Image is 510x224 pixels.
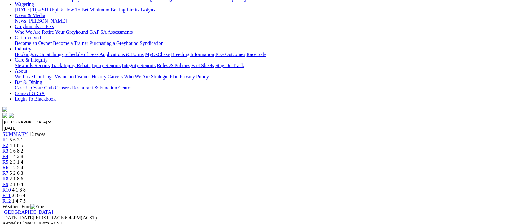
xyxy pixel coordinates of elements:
a: R5 [2,159,8,165]
a: Cash Up Your Club [15,85,54,90]
a: R3 [2,148,8,153]
a: Retire Your Greyhound [42,29,88,35]
a: Minimum Betting Limits [90,7,139,12]
div: About [15,74,508,80]
a: [GEOGRAPHIC_DATA] [2,209,53,215]
a: Schedule of Fees [64,52,98,57]
span: 2 1 8 6 [10,176,23,181]
a: Rules & Policies [157,63,190,68]
a: Integrity Reports [122,63,156,68]
span: 4 1 6 8 [12,187,26,192]
a: Privacy Policy [180,74,209,79]
a: Care & Integrity [15,57,48,62]
a: GAP SA Assessments [90,29,133,35]
a: Vision and Values [55,74,90,79]
a: Careers [108,74,123,79]
img: logo-grsa-white.png [2,107,7,112]
a: Wagering [15,2,34,7]
a: Industry [15,46,31,51]
a: About [15,68,27,74]
div: Wagering [15,7,508,13]
a: [PERSON_NAME] [27,18,67,24]
span: [DATE] [2,215,19,220]
a: R8 [2,176,8,181]
div: Get Involved [15,41,508,46]
span: 6:43PM(ACST) [36,215,97,220]
a: Purchasing a Greyhound [90,41,138,46]
span: 2 3 1 4 [10,159,23,165]
div: Greyhounds as Pets [15,29,508,35]
img: twitter.svg [9,113,14,118]
a: MyOzChase [145,52,170,57]
a: R10 [2,187,11,192]
span: 1 4 2 8 [10,154,23,159]
span: 5 2 6 3 [10,170,23,176]
span: 12 races [29,131,45,137]
a: Get Involved [15,35,41,40]
a: R12 [2,198,11,204]
a: R1 [2,137,8,142]
span: FIRST RACE: [36,215,65,220]
a: Fact Sheets [191,63,214,68]
a: Breeding Information [171,52,214,57]
a: R7 [2,170,8,176]
span: 2 8 6 4 [12,193,25,198]
input: Select date [2,125,57,131]
div: News & Media [15,18,508,24]
a: Who We Are [124,74,150,79]
a: Bookings & Scratchings [15,52,63,57]
a: R9 [2,182,8,187]
a: R11 [2,193,11,198]
div: Care & Integrity [15,63,508,68]
a: Syndication [140,41,163,46]
img: facebook.svg [2,113,7,118]
a: R6 [2,165,8,170]
a: SUMMARY [2,131,28,137]
a: Bar & Dining [15,80,42,85]
span: Weather: Fine [2,204,44,209]
span: 5 6 3 1 [10,137,23,142]
a: Race Safe [246,52,266,57]
a: Become a Trainer [53,41,88,46]
span: 4 1 8 5 [10,143,23,148]
a: We Love Our Dogs [15,74,53,79]
a: SUREpick [42,7,63,12]
span: 1 6 8 2 [10,148,23,153]
div: Industry [15,52,508,57]
span: 1 4 7 5 [12,198,26,204]
a: ICG Outcomes [215,52,245,57]
a: News [15,18,26,24]
a: R4 [2,154,8,159]
a: Strategic Plan [151,74,178,79]
span: 2 1 6 4 [10,182,23,187]
a: Login To Blackbook [15,96,56,101]
a: Injury Reports [92,63,121,68]
span: 1 2 5 4 [10,165,23,170]
a: Greyhounds as Pets [15,24,54,29]
a: Who We Are [15,29,41,35]
a: R2 [2,143,8,148]
a: Stay On Track [215,63,244,68]
a: Isolynx [141,7,156,12]
a: How To Bet [64,7,89,12]
a: Applications & Forms [99,52,144,57]
a: [DATE] Tips [15,7,41,12]
span: [DATE] [2,215,34,220]
a: Become an Owner [15,41,52,46]
a: Stewards Reports [15,63,50,68]
a: News & Media [15,13,45,18]
a: History [91,74,106,79]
